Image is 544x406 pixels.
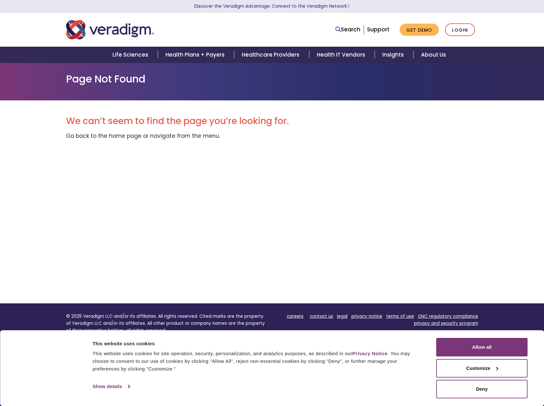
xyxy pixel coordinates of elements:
[386,313,414,319] a: terms of use
[158,47,234,63] a: Health Plans + Payers
[414,320,478,326] a: privacy and security program
[413,47,454,63] a: About Us
[445,23,475,36] a: Login
[105,47,158,63] a: Life Sciences
[418,313,478,319] a: ONC regulatory compliance
[310,313,333,319] a: contact us
[93,382,130,391] a: Show details
[234,47,309,63] a: Healthcare Providers
[93,350,422,373] div: This website uses cookies for site operation, security, personalization, and analytics purposes, ...
[66,313,267,334] p: © 2025 Veradigm LLC and/or its affiliates. All rights reserved. Cited marks are the property of V...
[352,351,387,356] a: Privacy Notice
[93,340,422,347] div: This website uses cookies
[66,116,478,127] h2: We can’t seem to find the page you’re looking for.
[335,25,360,34] a: Search
[436,338,528,356] button: Allow all
[375,47,413,63] a: Insights
[400,24,439,36] a: Get Demo
[66,132,478,140] p: Go back to the home page or navigate from the menu.
[337,313,348,319] a: legal
[436,359,528,378] button: Customize
[347,3,350,9] span: Learn More
[66,19,154,40] img: Veradigm logo
[309,47,375,63] a: Health IT Vendors
[66,73,478,85] h1: Page Not Found
[287,313,303,319] a: careers
[436,380,528,398] button: Deny
[194,3,350,9] a: Discover the Veradigm Advantage: Connect to the Veradigm NetworkLearn More
[351,313,382,319] a: privacy notice
[367,26,389,33] a: Support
